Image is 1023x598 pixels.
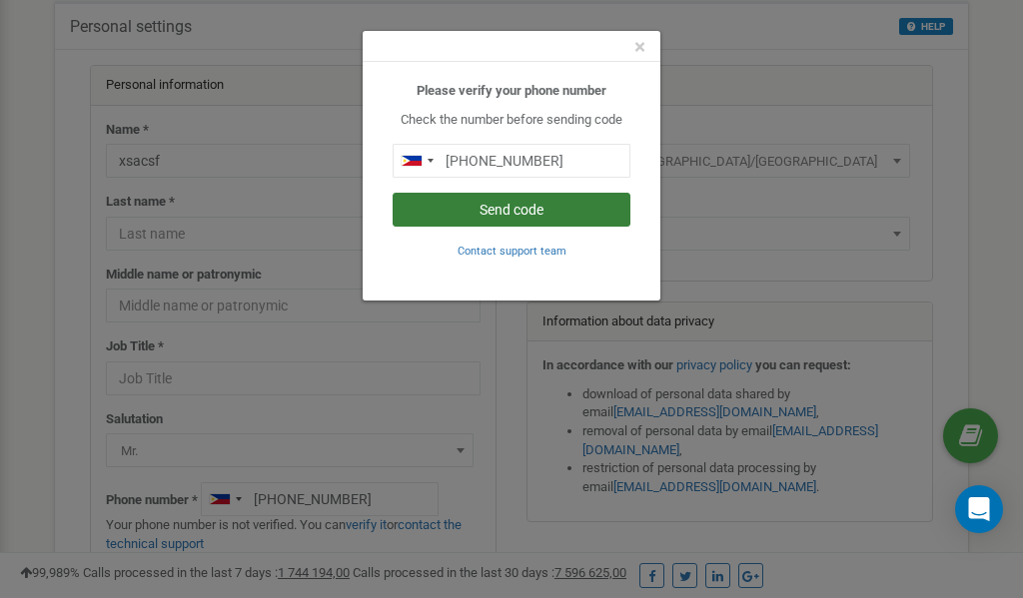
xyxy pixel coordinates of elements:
[634,35,645,59] span: ×
[394,145,440,177] div: Telephone country code
[393,111,630,130] p: Check the number before sending code
[458,243,566,258] a: Contact support team
[458,245,566,258] small: Contact support team
[634,37,645,58] button: Close
[417,83,606,98] b: Please verify your phone number
[955,485,1003,533] div: Open Intercom Messenger
[393,193,630,227] button: Send code
[393,144,630,178] input: 0905 123 4567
